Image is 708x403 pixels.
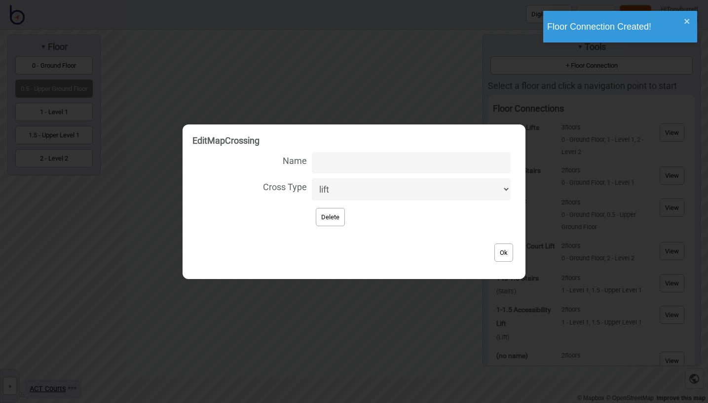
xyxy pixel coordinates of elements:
button: Delete [316,208,345,226]
strong: Edit Crossing [192,135,260,146]
select: Cross Type [312,178,511,201]
span: Cross Type [192,176,307,196]
div: Floor Connection Created! [547,18,681,36]
button: close [684,17,691,27]
span: Name [192,150,307,170]
input: Name [312,152,511,173]
span: Map [207,135,225,146]
button: Ok [494,243,513,262]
